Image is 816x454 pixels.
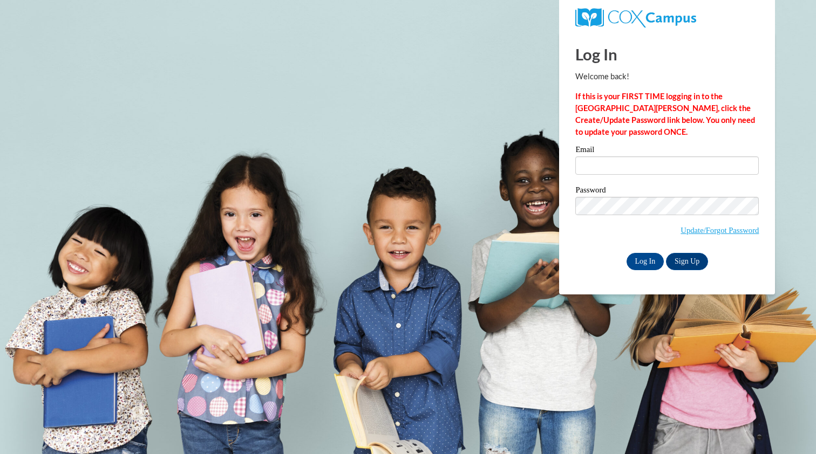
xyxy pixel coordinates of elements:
label: Email [575,146,759,156]
a: Sign Up [666,253,708,270]
strong: If this is your FIRST TIME logging in to the [GEOGRAPHIC_DATA][PERSON_NAME], click the Create/Upd... [575,92,755,136]
a: Update/Forgot Password [681,226,759,235]
h1: Log In [575,43,759,65]
img: COX Campus [575,8,696,27]
input: Log In [627,253,664,270]
label: Password [575,186,759,197]
a: COX Campus [575,12,696,22]
p: Welcome back! [575,71,759,82]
